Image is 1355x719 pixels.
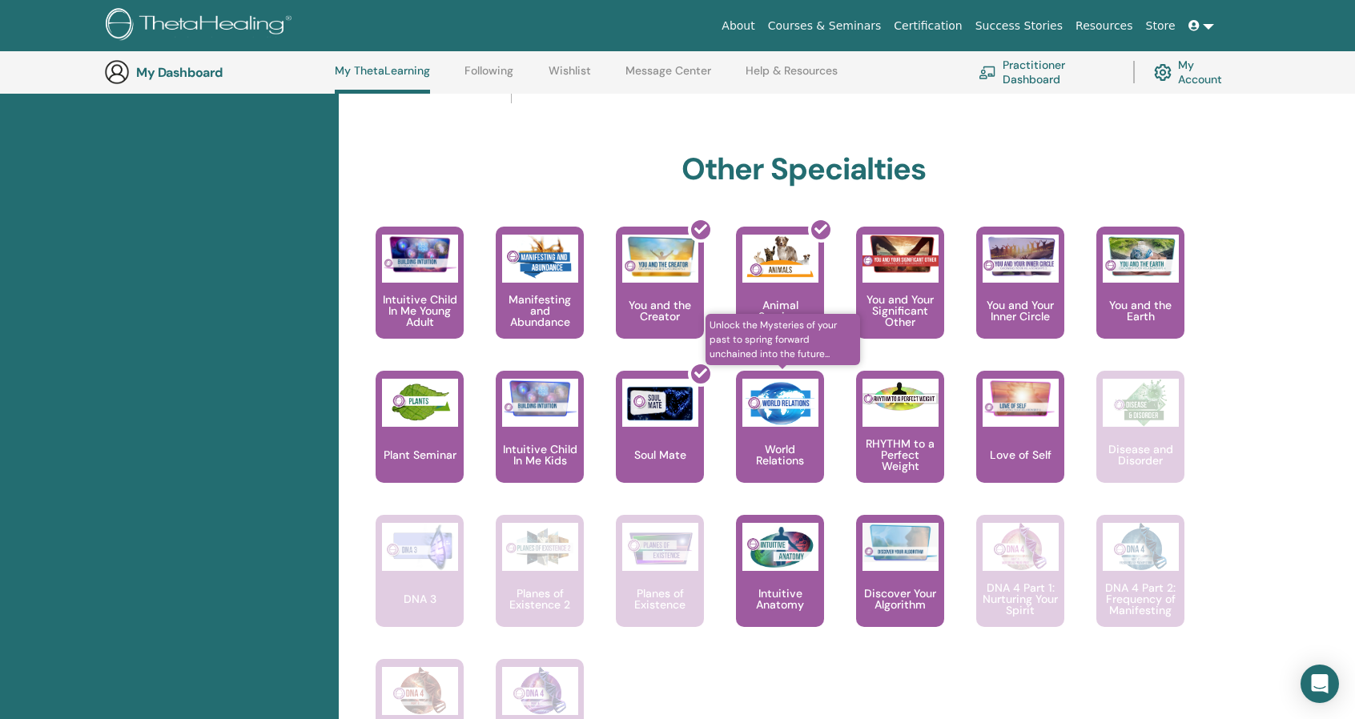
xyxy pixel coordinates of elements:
[104,59,130,85] img: generic-user-icon.jpg
[622,235,698,279] img: You and the Creator
[1103,235,1179,278] img: You and the Earth
[715,11,761,41] a: About
[616,588,704,610] p: Planes of Existence
[856,588,944,610] p: Discover Your Algorithm
[616,515,704,659] a: Planes of Existence Planes of Existence
[625,64,711,90] a: Message Center
[746,64,838,90] a: Help & Resources
[862,235,939,274] img: You and Your Significant Other
[496,444,584,466] p: Intuitive Child In Me Kids
[976,582,1064,616] p: DNA 4 Part 1: Nurturing Your Spirit
[106,8,297,44] img: logo.png
[1103,523,1179,571] img: DNA 4 Part 2: Frequency of Manifesting
[742,379,818,427] img: World Relations
[502,235,578,283] img: Manifesting and Abundance
[887,11,968,41] a: Certification
[496,588,584,610] p: Planes of Existence 2
[856,438,944,472] p: RHYTHM to a Perfect Weight
[376,294,464,327] p: Intuitive Child In Me Young Adult
[979,54,1114,90] a: Practitioner Dashboard
[736,515,824,659] a: Intuitive Anatomy Intuitive Anatomy
[856,294,944,327] p: You and Your Significant Other
[136,65,296,80] h3: My Dashboard
[1140,11,1182,41] a: Store
[496,371,584,515] a: Intuitive Child In Me Kids Intuitive Child In Me Kids
[976,227,1064,371] a: You and Your Inner Circle You and Your Inner Circle
[335,64,430,94] a: My ThetaLearning
[616,299,704,322] p: You and the Creator
[496,227,584,371] a: Manifesting and Abundance Manifesting and Abundance
[1069,11,1140,41] a: Resources
[496,294,584,327] p: Manifesting and Abundance
[856,515,944,659] a: Discover Your Algorithm Discover Your Algorithm
[706,314,860,365] span: Unlock the Mysteries of your past to spring forward unchained into the future...
[382,379,458,427] img: Plant Seminar
[1096,444,1184,466] p: Disease and Disorder
[983,449,1058,460] p: Love of Self
[762,11,888,41] a: Courses & Seminars
[976,515,1064,659] a: DNA 4 Part 1: Nurturing Your Spirit DNA 4 Part 1: Nurturing Your Spirit
[862,379,939,416] img: RHYTHM to a Perfect Weight
[616,227,704,371] a: You and the Creator You and the Creator
[736,227,824,371] a: Animal Seminar Animal Seminar
[742,235,818,283] img: Animal Seminar
[742,523,818,571] img: Intuitive Anatomy
[862,523,939,562] img: Discover Your Algorithm
[382,235,458,274] img: Intuitive Child In Me Young Adult
[376,227,464,371] a: Intuitive Child In Me Young Adult Intuitive Child In Me Young Adult
[976,299,1064,322] p: You and Your Inner Circle
[1154,60,1172,85] img: cog.svg
[969,11,1069,41] a: Success Stories
[1103,379,1179,427] img: Disease and Disorder
[382,523,458,571] img: DNA 3
[496,515,584,659] a: Planes of Existence 2 Planes of Existence 2
[502,523,578,571] img: Planes of Existence 2
[1301,665,1339,703] div: Open Intercom Messenger
[377,449,463,460] p: Plant Seminar
[376,515,464,659] a: DNA 3 DNA 3
[1096,371,1184,515] a: Disease and Disorder Disease and Disorder
[856,227,944,371] a: You and Your Significant Other You and Your Significant Other
[736,371,824,515] a: Unlock the Mysteries of your past to spring forward unchained into the future... World Relations ...
[376,371,464,515] a: Plant Seminar Plant Seminar
[983,523,1059,571] img: DNA 4 Part 1: Nurturing Your Spirit
[622,523,698,571] img: Planes of Existence
[983,235,1059,278] img: You and Your Inner Circle
[1096,299,1184,322] p: You and the Earth
[502,667,578,715] img: DNA 4 Part 4
[1096,515,1184,659] a: DNA 4 Part 2: Frequency of Manifesting DNA 4 Part 2: Frequency of Manifesting
[549,64,591,90] a: Wishlist
[856,371,944,515] a: RHYTHM to a Perfect Weight RHYTHM to a Perfect Weight
[502,379,578,418] img: Intuitive Child In Me Kids
[1096,227,1184,371] a: You and the Earth You and the Earth
[736,299,824,322] p: Animal Seminar
[464,64,513,90] a: Following
[736,588,824,610] p: Intuitive Anatomy
[397,593,443,605] p: DNA 3
[622,379,698,427] img: Soul Mate
[976,371,1064,515] a: Love of Self Love of Self
[983,379,1059,418] img: Love of Self
[1096,582,1184,616] p: DNA 4 Part 2: Frequency of Manifesting
[1154,54,1235,90] a: My Account
[682,151,926,188] h2: Other Specialties
[382,667,458,715] img: DNA 4 Part 3
[979,66,996,78] img: chalkboard-teacher.svg
[736,444,824,466] p: World Relations
[616,371,704,515] a: Soul Mate Soul Mate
